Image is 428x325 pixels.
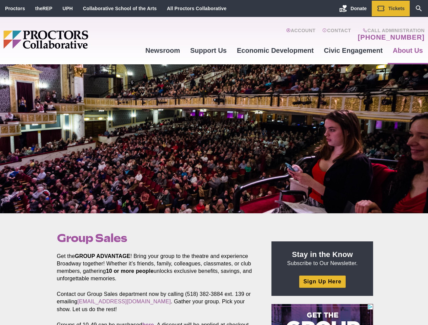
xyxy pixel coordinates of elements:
a: Account [286,28,315,41]
a: Contact [322,28,351,41]
a: Proctors [5,6,25,11]
a: About Us [388,41,428,60]
a: Collaborative School of the Arts [83,6,157,11]
img: Proctors logo [3,30,140,49]
a: Economic Development [232,41,319,60]
a: [PHONE_NUMBER] [358,33,425,41]
a: Newsroom [140,41,185,60]
a: Support Us [185,41,232,60]
a: Search [410,1,428,16]
span: Donate [351,6,367,11]
a: All Proctors Collaborative [167,6,226,11]
a: [EMAIL_ADDRESS][DOMAIN_NAME] [77,299,171,304]
p: Subscribe to Our Newsletter. [280,250,365,267]
a: Civic Engagement [319,41,388,60]
strong: GROUP ADVANTAGE [75,253,130,259]
a: Donate [334,1,372,16]
strong: Stay in the Know [292,250,353,259]
a: Tickets [372,1,410,16]
span: Call Administration [356,28,425,33]
h1: Group Sales [57,232,256,244]
p: Contact our Group Sales department now by calling (518) 382-3884 ext. 139 or emailing . Gather yo... [57,290,256,313]
span: Tickets [388,6,405,11]
p: Get the ! Bring your group to the theatre and experience Broadway together! Whether it’s friends,... [57,253,256,282]
a: UPH [63,6,73,11]
strong: 10 or more people [106,268,154,274]
a: theREP [35,6,53,11]
a: Sign Up Here [299,276,345,287]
